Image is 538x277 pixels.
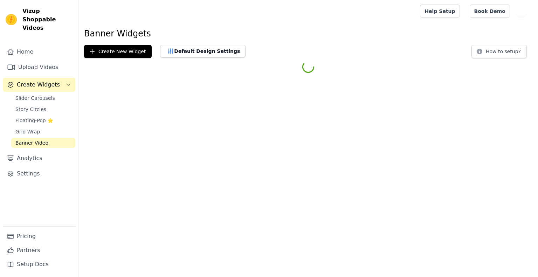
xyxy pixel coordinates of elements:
img: Vizup [6,14,17,25]
a: Home [3,45,75,59]
button: Create New Widget [84,45,152,58]
a: Help Setup [420,5,460,18]
a: Setup Docs [3,257,75,271]
a: Story Circles [11,104,75,114]
a: Upload Videos [3,60,75,74]
span: Story Circles [15,106,46,113]
button: How to setup? [471,45,527,58]
h1: Banner Widgets [84,28,532,39]
span: Vizup Shoppable Videos [22,7,73,32]
a: Floating-Pop ⭐ [11,116,75,125]
a: Slider Carousels [11,93,75,103]
span: Create Widgets [17,81,60,89]
a: Pricing [3,229,75,243]
a: Partners [3,243,75,257]
span: Slider Carousels [15,95,55,102]
a: Banner Video [11,138,75,148]
a: Book Demo [470,5,510,18]
span: Grid Wrap [15,128,40,135]
a: How to setup? [471,50,527,56]
a: Settings [3,167,75,181]
button: Default Design Settings [160,45,246,57]
a: Grid Wrap [11,127,75,137]
span: Floating-Pop ⭐ [15,117,53,124]
button: Create Widgets [3,78,75,92]
span: Banner Video [15,139,48,146]
a: Analytics [3,151,75,165]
